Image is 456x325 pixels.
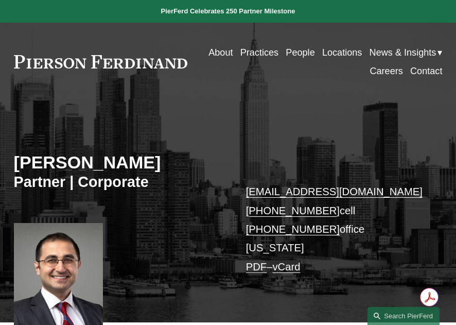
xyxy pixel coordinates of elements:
a: Search this site [367,307,440,325]
a: [PHONE_NUMBER] [246,224,340,235]
span: News & Insights [370,44,436,61]
a: PDF [246,261,267,272]
a: vCard [272,261,300,272]
a: About [208,43,233,62]
a: Locations [322,43,362,62]
a: Contact [410,62,442,80]
a: People [286,43,314,62]
h2: [PERSON_NAME] [14,152,228,173]
a: Practices [240,43,278,62]
h3: Partner | Corporate [14,173,228,192]
a: [PHONE_NUMBER] [246,205,340,216]
a: folder dropdown [370,43,443,62]
a: Careers [370,62,402,80]
p: cell office [US_STATE] – [246,182,425,276]
a: [EMAIL_ADDRESS][DOMAIN_NAME] [246,186,423,197]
